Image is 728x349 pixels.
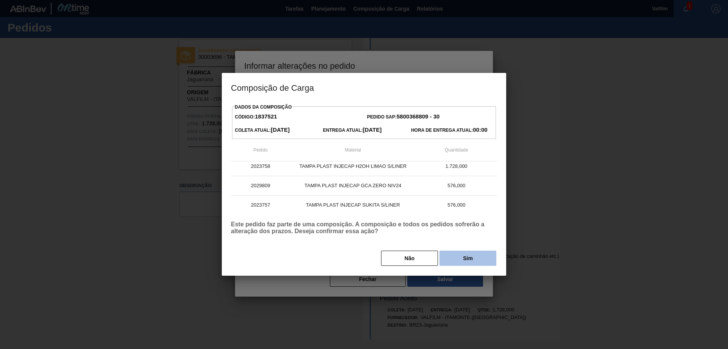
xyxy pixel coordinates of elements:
td: TAMPA PLAST INJECAP GCA ZERO NIV24 [290,176,416,195]
td: 576,000 [416,176,497,195]
p: Este pedido faz parte de uma composição. A composição e todos os pedidos sofrerão a alteração dos... [231,221,497,235]
strong: 5800368809 - 30 [397,113,439,120]
td: 576,000 [416,195,497,215]
strong: 00:00 [473,126,487,133]
button: Não [381,251,438,266]
td: 1.728,000 [416,156,497,176]
td: 2023758 [231,156,290,176]
span: Material [345,147,361,153]
span: Código: [235,114,277,120]
button: Sim [439,251,496,266]
label: Dados da Composição [235,104,292,110]
span: Pedido SAP: [367,114,439,120]
h3: Composição de Carga [222,73,506,102]
td: 2029809 [231,176,290,195]
strong: 1837521 [255,113,277,120]
td: TAMPA PLAST INJECAP H2OH LIMAO S/LINER [290,156,416,176]
span: Pedido [253,147,267,153]
span: Entrega Atual: [323,128,382,133]
td: TAMPA PLAST INJECAP SUKITA S/LINER [290,195,416,215]
td: 2023757 [231,195,290,215]
strong: [DATE] [271,126,290,133]
span: Quantidade [445,147,468,153]
span: Hora de Entrega Atual: [411,128,487,133]
strong: [DATE] [363,126,382,133]
span: Coleta Atual: [235,128,290,133]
